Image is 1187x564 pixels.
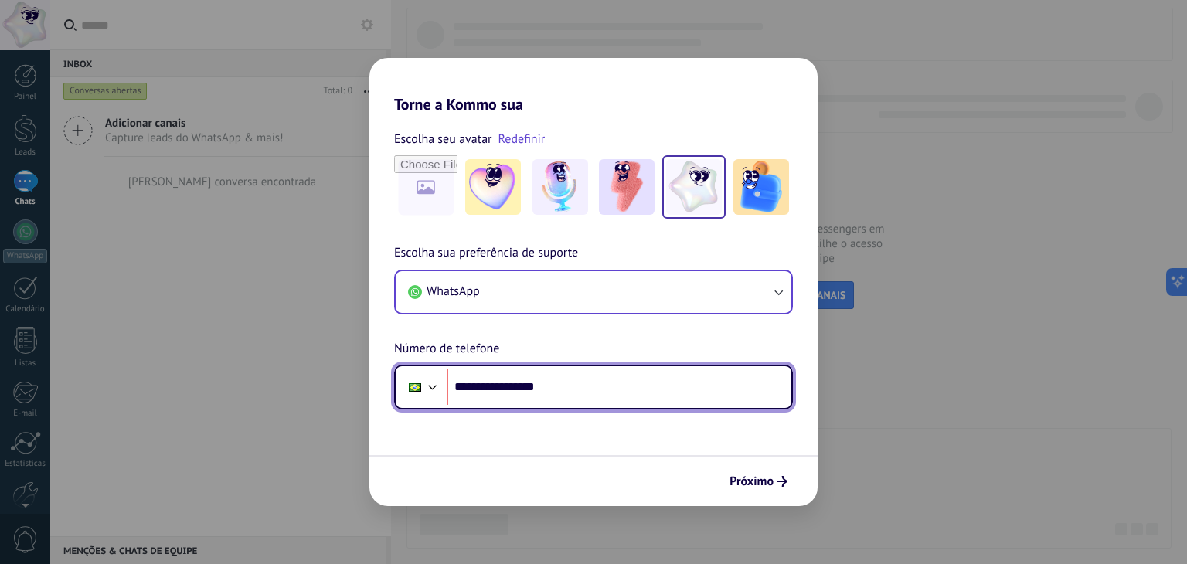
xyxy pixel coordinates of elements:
[369,58,818,114] h2: Torne a Kommo sua
[733,159,789,215] img: -5.jpeg
[723,468,794,494] button: Próximo
[400,371,430,403] div: Brazil: + 55
[532,159,588,215] img: -2.jpeg
[396,271,791,313] button: WhatsApp
[427,284,480,299] span: WhatsApp
[465,159,521,215] img: -1.jpeg
[394,129,492,149] span: Escolha seu avatar
[394,243,578,263] span: Escolha sua preferência de suporte
[666,159,722,215] img: -4.jpeg
[730,476,774,487] span: Próximo
[498,131,546,147] a: Redefinir
[599,159,655,215] img: -3.jpeg
[394,339,499,359] span: Número de telefone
